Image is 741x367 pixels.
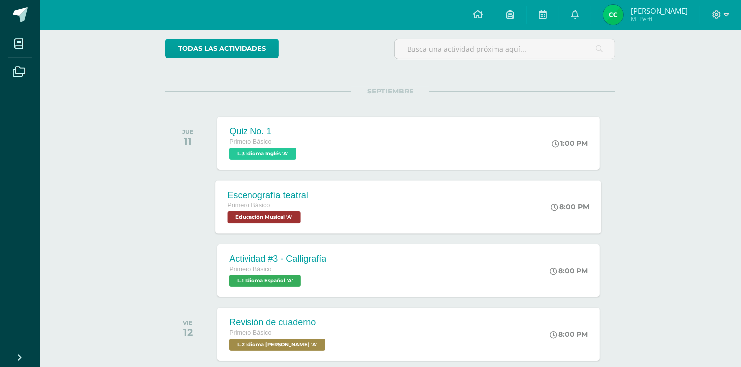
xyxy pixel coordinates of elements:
div: 1:00 PM [552,139,588,148]
div: Revisión de cuaderno [229,317,328,328]
span: Primero Básico [229,138,271,145]
span: Primero Básico [229,329,271,336]
span: L.1 Idioma Español 'A' [229,275,301,287]
span: L.2 Idioma Maya Kaqchikel 'A' [229,339,325,351]
span: [PERSON_NAME] [631,6,688,16]
span: Educación Musical 'A' [228,211,301,223]
div: 12 [183,326,193,338]
span: L.3 Idioma Inglés 'A' [229,148,296,160]
div: 8:00 PM [551,202,590,211]
div: 8:00 PM [550,266,588,275]
img: c1481e751337a931ac92308e13e17d32.png [603,5,623,25]
div: Actividad #3 - Calligrafía [229,254,326,264]
span: Primero Básico [229,266,271,273]
div: Quiz No. 1 [229,126,299,137]
span: SEPTIEMBRE [351,87,429,95]
span: Mi Perfil [631,15,688,23]
div: Escenografía teatral [228,190,309,200]
div: JUE [182,128,194,135]
span: Primero Básico [228,202,270,209]
div: VIE [183,319,193,326]
div: 11 [182,135,194,147]
div: 8:00 PM [550,330,588,339]
input: Busca una actividad próxima aquí... [395,39,615,59]
a: todas las Actividades [165,39,279,58]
